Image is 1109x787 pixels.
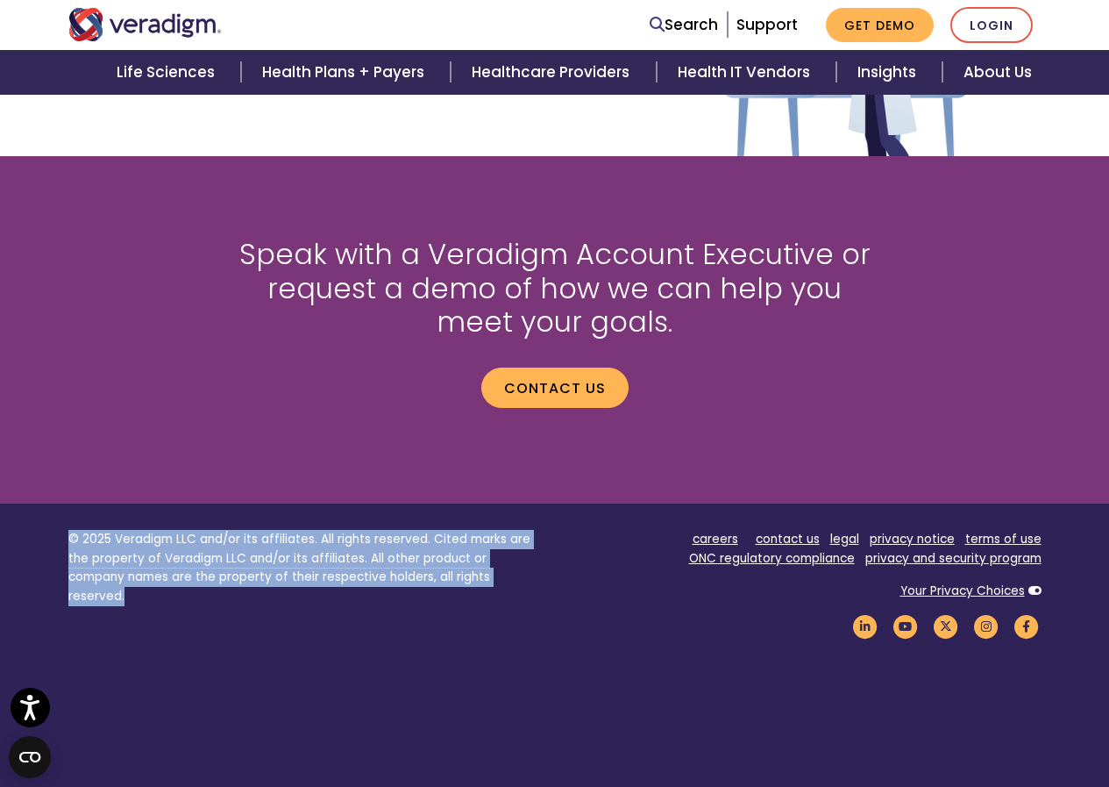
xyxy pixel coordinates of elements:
[693,531,738,547] a: careers
[241,50,451,95] a: Health Plans + Payers
[870,531,955,547] a: privacy notice
[891,618,921,634] a: Veradigm YouTube Link
[950,7,1033,43] a: Login
[736,14,798,35] a: Support
[931,618,961,634] a: Veradigm Twitter Link
[1021,699,1088,766] iframe: Drift Chat Widget
[830,531,859,547] a: legal
[68,8,222,41] img: Veradigm logo
[971,618,1001,634] a: Veradigm Instagram Link
[836,50,942,95] a: Insights
[9,736,51,778] button: Open CMP widget
[1012,618,1041,634] a: Veradigm Facebook Link
[826,8,934,42] a: Get Demo
[900,583,1025,599] a: Your Privacy Choices
[850,618,880,634] a: Veradigm LinkedIn Link
[481,368,629,408] a: Contact us
[965,531,1041,547] a: terms of use
[865,550,1041,567] a: privacy and security program
[68,530,542,606] p: © 2025 Veradigm LLC and/or its affiliates. All rights reserved. Cited marks are the property of V...
[451,50,656,95] a: Healthcare Providers
[235,238,875,339] h2: Speak with a Veradigm Account Executive or request a demo of how we can help you meet your goals.
[657,50,836,95] a: Health IT Vendors
[756,531,820,547] a: contact us
[96,50,241,95] a: Life Sciences
[650,13,718,37] a: Search
[689,550,855,567] a: ONC regulatory compliance
[942,50,1053,95] a: About Us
